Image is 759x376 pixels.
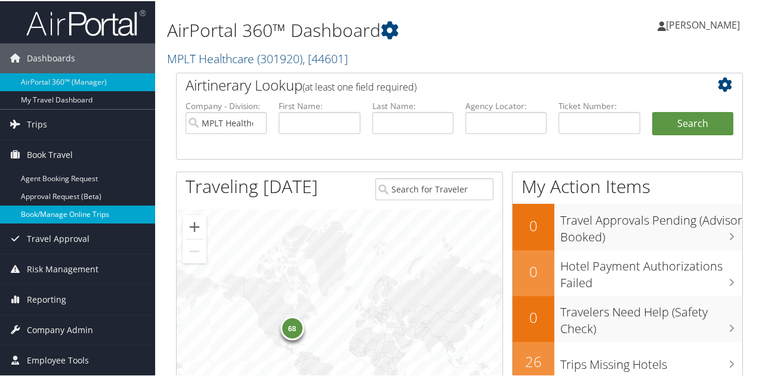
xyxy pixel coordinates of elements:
h1: AirPortal 360™ Dashboard [167,17,557,42]
h3: Trips Missing Hotels [560,349,742,372]
h1: My Action Items [513,173,742,198]
h2: 0 [513,306,554,327]
span: Travel Approval [27,223,90,253]
a: MPLT Healthcare [167,49,348,66]
h2: 0 [513,260,554,281]
span: Risk Management [27,253,98,283]
span: Book Travel [27,139,73,169]
h2: Airtinerary Lookup [186,74,686,94]
h2: 26 [513,350,554,371]
span: , [ 44601 ] [303,49,348,66]
a: 0Hotel Payment Authorizations Failed [513,249,742,295]
span: [PERSON_NAME] [666,17,740,30]
span: Company Admin [27,314,93,344]
h3: Hotel Payment Authorizations Failed [560,251,742,290]
label: Agency Locator: [465,99,547,111]
label: First Name: [279,99,360,111]
a: 0Travelers Need Help (Safety Check) [513,295,742,341]
h3: Travelers Need Help (Safety Check) [560,297,742,336]
a: 0Travel Approvals Pending (Advisor Booked) [513,203,742,248]
span: Reporting [27,284,66,313]
label: Last Name: [372,99,453,111]
span: Trips [27,108,47,138]
h1: Traveling [DATE] [186,173,318,198]
input: Search for Traveler [375,177,493,199]
span: Dashboards [27,42,75,72]
span: (at least one field required) [303,79,416,92]
button: Zoom out [183,238,206,262]
span: ( 301920 ) [257,49,303,66]
h3: Travel Approvals Pending (Advisor Booked) [560,205,742,244]
img: airportal-logo.png [26,8,146,36]
span: Employee Tools [27,344,89,374]
label: Company - Division: [186,99,267,111]
a: [PERSON_NAME] [658,6,752,42]
h2: 0 [513,215,554,235]
div: 68 [280,315,304,339]
button: Search [652,111,733,135]
button: Zoom in [183,214,206,238]
label: Ticket Number: [559,99,640,111]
